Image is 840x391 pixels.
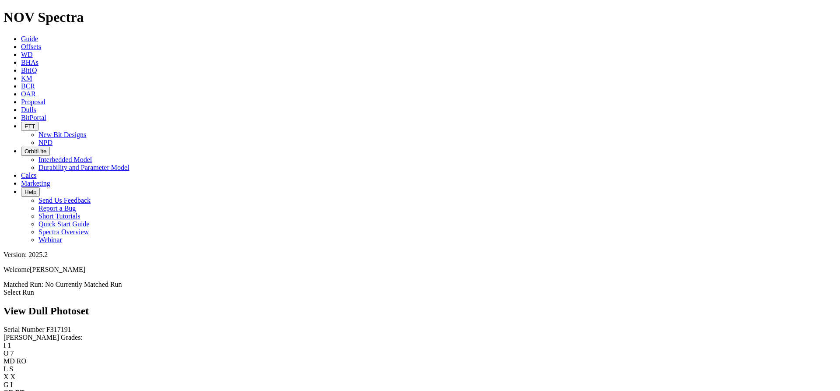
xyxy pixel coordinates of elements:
span: No Currently Matched Run [45,281,122,288]
a: BCR [21,82,35,90]
span: FTT [24,123,35,130]
a: Spectra Overview [38,228,89,236]
a: BitIQ [21,67,37,74]
a: Send Us Feedback [38,197,91,204]
span: F317191 [46,326,71,333]
label: Serial Number [3,326,45,333]
div: [PERSON_NAME] Grades: [3,334,836,342]
span: S [9,365,13,373]
a: KM [21,74,32,82]
a: Proposal [21,98,45,106]
label: MD [3,357,15,365]
button: Help [21,187,40,197]
a: Offsets [21,43,41,50]
h2: View Dull Photoset [3,305,836,317]
a: Select Run [3,289,34,296]
span: I [10,381,13,388]
span: X [10,373,16,380]
a: WD [21,51,33,58]
a: Guide [21,35,38,42]
a: Dulls [21,106,36,113]
a: BHAs [21,59,38,66]
label: I [3,342,6,349]
a: Durability and Parameter Model [38,164,129,171]
a: Report a Bug [38,204,76,212]
span: OrbitLite [24,148,46,155]
a: Webinar [38,236,62,243]
button: OrbitLite [21,147,50,156]
label: O [3,349,9,357]
a: BitPortal [21,114,46,121]
div: Version: 2025.2 [3,251,836,259]
span: [PERSON_NAME] [30,266,85,273]
a: Calcs [21,172,37,179]
span: Matched Run: [3,281,43,288]
span: 7 [10,349,14,357]
a: Quick Start Guide [38,220,89,228]
label: X [3,373,9,380]
h1: NOV Spectra [3,9,836,25]
span: 1 [7,342,11,349]
a: NPD [38,139,52,146]
button: FTT [21,122,38,131]
span: Help [24,189,36,195]
label: L [3,365,7,373]
span: RO [17,357,26,365]
p: Welcome [3,266,836,274]
a: Short Tutorials [38,212,80,220]
label: G [3,381,9,388]
a: New Bit Designs [38,131,86,138]
a: Interbedded Model [38,156,92,163]
a: Marketing [21,180,50,187]
a: OAR [21,90,36,98]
